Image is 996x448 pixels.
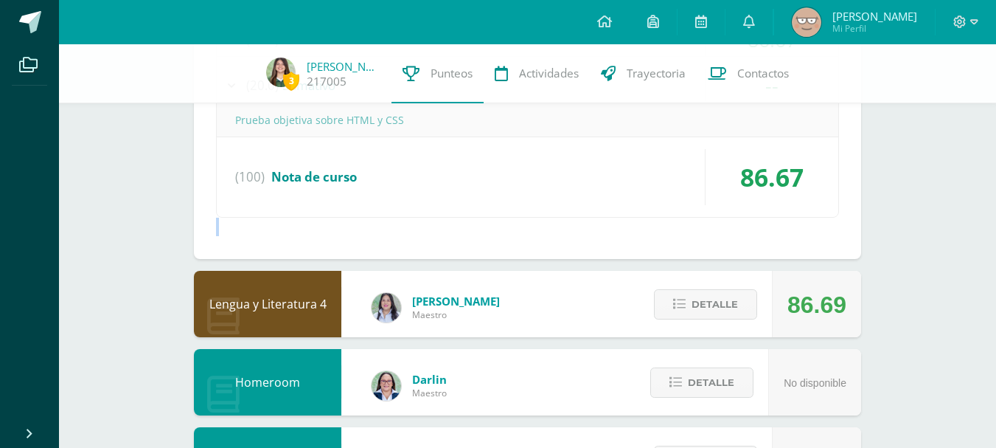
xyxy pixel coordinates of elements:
[654,289,757,320] button: Detalle
[627,66,686,81] span: Trayectoria
[787,272,846,338] div: 86.69
[372,293,401,323] img: df6a3bad71d85cf97c4a6d1acf904499.png
[307,74,346,89] a: 217005
[194,271,341,337] div: Lengua y Literatura 4
[692,291,738,318] span: Detalle
[412,294,500,309] span: [PERSON_NAME]
[784,377,846,389] span: No disponible
[391,44,484,103] a: Punteos
[688,369,734,396] span: Detalle
[235,149,265,205] span: (100)
[832,22,917,35] span: Mi Perfil
[431,66,473,81] span: Punteos
[832,9,917,24] span: [PERSON_NAME]
[650,368,753,398] button: Detalle
[266,58,296,87] img: 6a14ada82c720ff23d4067649101bdce.png
[271,168,357,185] span: Nota de curso
[706,149,838,205] div: 86.67
[194,349,341,416] div: Homeroom
[412,309,500,321] span: Maestro
[792,7,821,37] img: 71f96e2616eca63d647a955b9c55e1b9.png
[372,371,401,401] img: 571966f00f586896050bf2f129d9ef0a.png
[484,44,590,103] a: Actividades
[307,59,380,74] a: [PERSON_NAME]
[217,103,838,137] div: Prueba objetiva sobre HTML y CSS
[697,44,800,103] a: Contactos
[737,66,789,81] span: Contactos
[412,372,447,387] span: Darlin
[283,72,299,90] span: 3
[519,66,579,81] span: Actividades
[590,44,697,103] a: Trayectoria
[412,387,447,399] span: Maestro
